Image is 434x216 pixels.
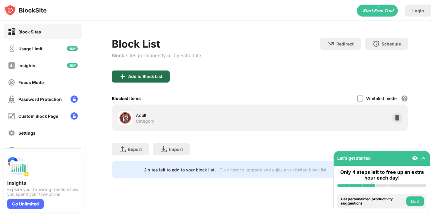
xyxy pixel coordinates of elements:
div: Insights [7,180,78,186]
div: 🔞 [119,112,131,124]
div: 2 sites left to add to your block list. [144,167,216,172]
div: Block sites permanently or by schedule [112,52,201,58]
img: new-icon.svg [67,63,78,68]
img: settings-off.svg [8,129,15,137]
div: Focus Mode [18,80,44,85]
div: Let's get started [337,155,371,161]
div: Schedule [382,41,401,46]
div: animation [357,5,398,17]
div: Settings [18,130,36,136]
div: Usage Limit [18,46,42,51]
img: focus-off.svg [8,79,15,86]
img: lock-menu.svg [71,95,78,103]
div: Redirect [336,41,354,46]
img: new-icon.svg [67,46,78,51]
img: about-off.svg [8,146,15,154]
div: Insights [18,63,35,68]
img: insights-off.svg [8,62,15,69]
img: logo-blocksite.svg [4,4,47,16]
div: Only 4 steps left to free up an extra hour each day! [337,169,426,181]
div: Block List [112,38,201,50]
div: Explore your browsing trends & how you spend your time online [7,187,78,197]
div: Get personalized productivity suggestions [341,197,405,206]
img: password-protection-off.svg [8,95,15,103]
img: time-usage-off.svg [8,45,15,52]
div: Block Sites [18,29,41,34]
div: Login [412,8,424,13]
button: Do it [406,196,424,206]
div: Add to Block List [128,74,162,79]
div: Custom Block Page [18,114,58,119]
div: Go Unlimited [7,199,44,209]
img: block-on.svg [8,28,15,36]
img: lock-menu.svg [71,112,78,120]
div: Category [136,118,154,124]
img: omni-setup-toggle.svg [420,155,426,161]
div: Import [169,147,183,152]
div: Click here to upgrade and enjoy an unlimited block list. [219,167,328,172]
div: Export [128,147,142,152]
div: Password Protection [18,97,62,102]
div: Adult [136,112,260,118]
div: Whitelist mode [366,96,397,101]
img: eye-not-visible.svg [412,155,418,161]
img: push-insights.svg [7,156,29,177]
img: customize-block-page-off.svg [8,112,15,120]
div: About [18,147,31,152]
div: Blocked Items [112,96,141,101]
